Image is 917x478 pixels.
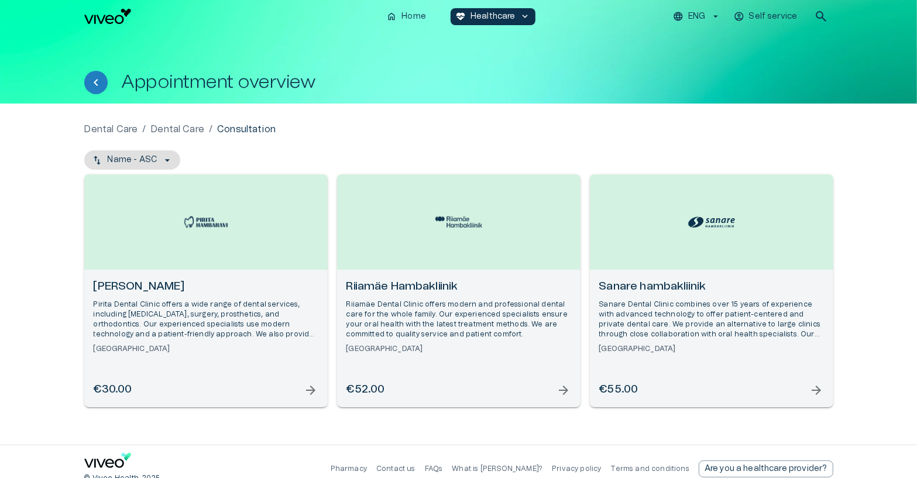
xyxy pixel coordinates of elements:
[732,8,801,25] button: Self service
[183,215,229,230] img: Pirita Hambaravi logo
[84,71,108,94] button: Back
[599,344,824,354] h6: [GEOGRAPHIC_DATA]
[814,9,828,23] span: search
[599,300,824,340] p: Sanare Dental Clinic combines over 15 years of experience with advanced technology to offer patie...
[142,122,146,136] p: /
[705,463,827,475] p: Are you a healthcare provider?
[108,154,157,166] p: Name - ASC
[688,214,735,231] img: Sanare hambakliinik logo
[94,279,318,295] h6: [PERSON_NAME]
[749,11,798,23] p: Self service
[84,122,138,136] a: Dental Care
[382,8,432,25] button: homeHome
[84,9,131,24] img: Viveo logo
[452,464,542,474] p: What is [PERSON_NAME]?
[94,382,132,398] h6: €30.00
[599,279,824,295] h6: Sanare hambakliinik
[688,11,705,23] p: ENG
[346,382,385,398] h6: €52.00
[150,122,204,136] a: Dental Care
[376,464,415,474] p: Contact us
[122,72,316,92] h1: Appointment overview
[699,460,833,477] a: Send email to partnership request to viveo
[217,122,276,136] p: Consultation
[331,465,367,472] a: Pharmacy
[470,11,516,23] p: Healthcare
[699,460,833,477] div: Are you a healthcare provider?
[557,383,571,397] span: arrow_forward
[810,383,824,397] span: arrow_forward
[84,150,181,170] button: Name - ASC
[84,9,377,24] a: Navigate to homepage
[346,344,571,354] h6: [GEOGRAPHIC_DATA]
[435,216,482,227] img: Riiamäe Hambakliinik logo
[671,8,722,25] button: ENG
[337,174,581,407] a: Open selected supplier available booking dates
[386,11,397,22] span: home
[590,174,833,407] a: Open selected supplier available booking dates
[94,300,318,340] p: Pirita Dental Clinic offers a wide range of dental services, including [MEDICAL_DATA], surgery, p...
[84,174,328,407] a: Open selected supplier available booking dates
[304,383,318,397] span: arrow_forward
[94,344,318,354] h6: [GEOGRAPHIC_DATA]
[809,5,833,28] button: open search modal
[611,465,689,472] a: Terms and conditions
[552,465,601,472] a: Privacy policy
[346,279,571,295] h6: Riiamäe Hambakliinik
[599,382,638,398] h6: €55.00
[425,465,443,472] a: FAQs
[520,11,531,22] span: keyboard_arrow_down
[84,453,131,472] a: Navigate to home page
[346,300,571,340] p: Riiamäe Dental Clinic offers modern and professional dental care for the whole family. Our experi...
[451,8,535,25] button: ecg_heartHealthcarekeyboard_arrow_down
[455,11,466,22] span: ecg_heart
[401,11,426,23] p: Home
[209,122,212,136] p: /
